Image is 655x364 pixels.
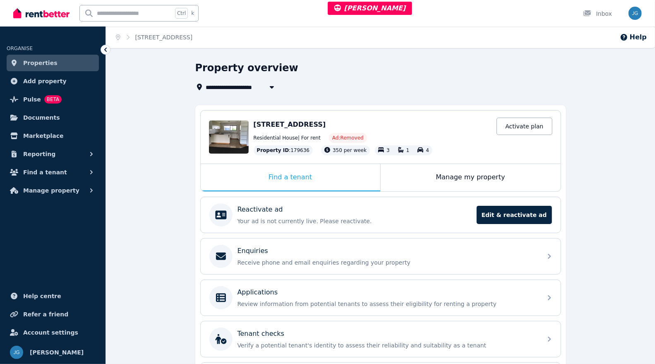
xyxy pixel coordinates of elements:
[238,329,285,339] p: Tenant checks
[238,217,472,225] p: Your ad is not currently live. Please reactivate.
[23,309,68,319] span: Refer a friend
[406,147,410,153] span: 1
[7,91,99,108] a: PulseBETA
[426,147,429,153] span: 4
[257,147,289,154] span: Property ID
[7,324,99,341] a: Account settings
[238,341,537,350] p: Verify a potential tenant's identity to assess their reliability and suitability as a tenant
[23,113,60,123] span: Documents
[195,61,298,75] h1: Property overview
[7,109,99,126] a: Documents
[23,149,55,159] span: Reporting
[23,167,67,177] span: Find a tenant
[238,205,283,215] p: Reactivate ad
[497,118,552,135] a: Activate plan
[175,8,188,19] span: Ctrl
[620,32,647,42] button: Help
[10,346,23,359] img: Jeremy Goldschmidt
[23,186,79,195] span: Manage property
[44,95,62,104] span: BETA
[23,131,63,141] span: Marketplace
[201,280,561,316] a: ApplicationsReview information from potential tenants to assess their eligibility for renting a p...
[381,164,561,191] div: Manage my property
[386,147,390,153] span: 3
[201,239,561,274] a: EnquiriesReceive phone and email enquiries regarding your property
[334,4,406,12] span: [PERSON_NAME]
[13,7,70,19] img: RentBetter
[254,145,313,155] div: : 179636
[254,135,321,141] span: Residential House | For rent
[238,258,537,267] p: Receive phone and email enquiries regarding your property
[7,55,99,71] a: Properties
[254,121,326,128] span: [STREET_ADDRESS]
[135,34,193,41] a: [STREET_ADDRESS]
[201,164,380,191] div: Find a tenant
[583,10,612,18] div: Inbox
[201,321,561,357] a: Tenant checksVerify a potential tenant's identity to assess their reliability and suitability as ...
[30,347,84,357] span: [PERSON_NAME]
[332,135,364,141] span: Ad: Removed
[7,182,99,199] button: Manage property
[7,73,99,89] a: Add property
[201,197,561,233] a: Reactivate adYour ad is not currently live. Please reactivate.Edit & reactivate ad
[23,58,58,68] span: Properties
[477,206,552,224] span: Edit & reactivate ad
[238,300,537,308] p: Review information from potential tenants to assess their eligibility for renting a property
[7,128,99,144] a: Marketplace
[629,7,642,20] img: Jeremy Goldschmidt
[7,146,99,162] button: Reporting
[23,76,67,86] span: Add property
[23,94,41,104] span: Pulse
[7,306,99,323] a: Refer a friend
[191,10,194,17] span: k
[7,164,99,181] button: Find a tenant
[238,287,278,297] p: Applications
[333,147,367,153] span: 350 per week
[7,288,99,304] a: Help centre
[23,291,61,301] span: Help centre
[106,27,202,48] nav: Breadcrumb
[7,46,33,51] span: ORGANISE
[23,328,78,337] span: Account settings
[238,246,268,256] p: Enquiries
